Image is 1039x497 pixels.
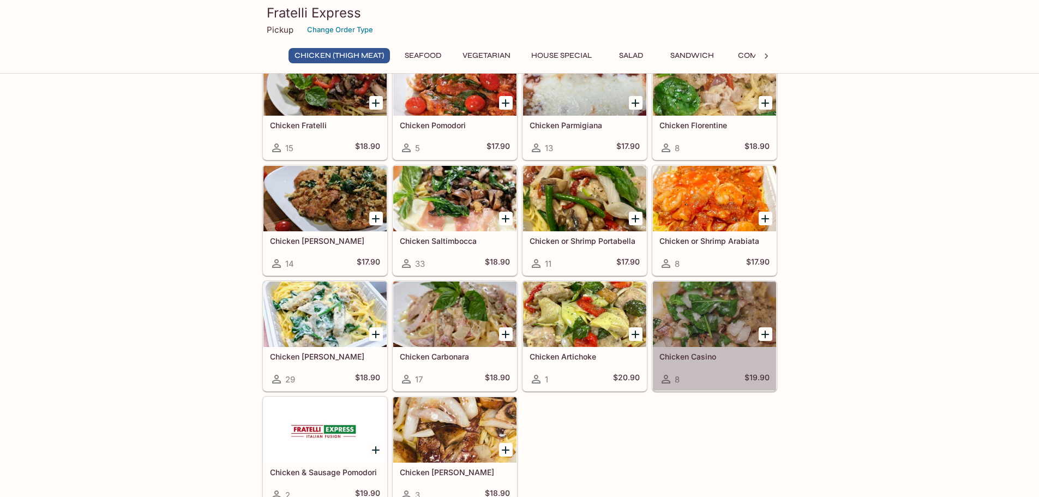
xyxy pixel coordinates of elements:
h5: Chicken [PERSON_NAME] [270,352,380,361]
h5: $19.90 [744,373,770,386]
button: Salad [606,48,656,63]
button: Add Chicken Basilio [369,212,383,225]
div: Chicken or Shrimp Arabiata [653,166,776,231]
a: Chicken [PERSON_NAME]29$18.90 [263,281,387,391]
div: Chicken Alfredo [263,282,387,347]
div: Chicken Saltimbocca [393,166,517,231]
h5: Chicken Parmigiana [530,121,640,130]
a: Chicken Casino8$19.90 [652,281,777,391]
button: Change Order Type [302,21,378,38]
div: Chicken or Shrimp Portabella [523,166,646,231]
button: House Special [525,48,598,63]
span: 29 [285,374,295,385]
button: Add Chicken Carbonara [499,327,513,341]
button: Add Chicken Bruno [499,443,513,457]
h5: Chicken or Shrimp Portabella [530,236,640,245]
button: Seafood [399,48,448,63]
h5: $17.90 [616,257,640,270]
button: Sandwich [664,48,720,63]
span: 8 [675,374,680,385]
a: Chicken Saltimbocca33$18.90 [393,165,517,276]
span: 14 [285,259,294,269]
div: Chicken Pomodori [393,50,517,116]
div: Chicken Carbonara [393,282,517,347]
h5: $17.90 [616,141,640,154]
a: Chicken Artichoke1$20.90 [522,281,647,391]
h5: $18.90 [485,257,510,270]
div: Chicken Basilio [263,166,387,231]
h5: Chicken Casino [659,352,770,361]
div: Chicken Parmigiana [523,50,646,116]
a: Chicken or Shrimp Arabiata8$17.90 [652,165,777,276]
a: Chicken Florentine8$18.90 [652,50,777,160]
button: Add Chicken & Sausage Pomodori [369,443,383,457]
div: Chicken Bruno [393,397,517,463]
div: Chicken & Sausage Pomodori [263,397,387,463]
button: Add Chicken Saltimbocca [499,212,513,225]
button: Add Chicken Florentine [759,96,772,110]
a: Chicken Carbonara17$18.90 [393,281,517,391]
h3: Fratelli Express [267,4,773,21]
h5: Chicken Florentine [659,121,770,130]
div: Chicken Fratelli [263,50,387,116]
a: Chicken Parmigiana13$17.90 [522,50,647,160]
span: 13 [545,143,553,153]
h5: Chicken Fratelli [270,121,380,130]
a: Chicken Pomodori5$17.90 [393,50,517,160]
h5: Chicken [PERSON_NAME] [400,468,510,477]
div: Chicken Florentine [653,50,776,116]
button: Add Chicken Alfredo [369,327,383,341]
h5: Chicken Pomodori [400,121,510,130]
button: Chicken (Thigh Meat) [289,48,390,63]
h5: $18.90 [355,141,380,154]
button: Add Chicken Parmigiana [629,96,642,110]
button: Add Chicken or Shrimp Arabiata [759,212,772,225]
button: Add Chicken or Shrimp Portabella [629,212,642,225]
h5: Chicken or Shrimp Arabiata [659,236,770,245]
span: 33 [415,259,425,269]
div: Chicken Artichoke [523,282,646,347]
h5: Chicken & Sausage Pomodori [270,468,380,477]
div: Chicken Casino [653,282,776,347]
button: Add Chicken Pomodori [499,96,513,110]
h5: $20.90 [613,373,640,386]
span: 8 [675,259,680,269]
h5: Chicken [PERSON_NAME] [270,236,380,245]
h5: Chicken Carbonara [400,352,510,361]
span: 5 [415,143,420,153]
h5: $17.90 [357,257,380,270]
a: Chicken or Shrimp Portabella11$17.90 [522,165,647,276]
a: Chicken Fratelli15$18.90 [263,50,387,160]
span: 17 [415,374,423,385]
h5: Chicken Artichoke [530,352,640,361]
span: 15 [285,143,293,153]
button: Add Chicken Casino [759,327,772,341]
span: 1 [545,374,548,385]
button: Add Chicken Fratelli [369,96,383,110]
h5: $17.90 [746,257,770,270]
a: Chicken [PERSON_NAME]14$17.90 [263,165,387,276]
h5: $18.90 [355,373,380,386]
h5: Chicken Saltimbocca [400,236,510,245]
span: 11 [545,259,551,269]
button: Add Chicken Artichoke [629,327,642,341]
button: Combo [729,48,778,63]
h5: $18.90 [744,141,770,154]
h5: $17.90 [487,141,510,154]
button: Vegetarian [457,48,517,63]
span: 8 [675,143,680,153]
h5: $18.90 [485,373,510,386]
p: Pickup [267,25,293,35]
